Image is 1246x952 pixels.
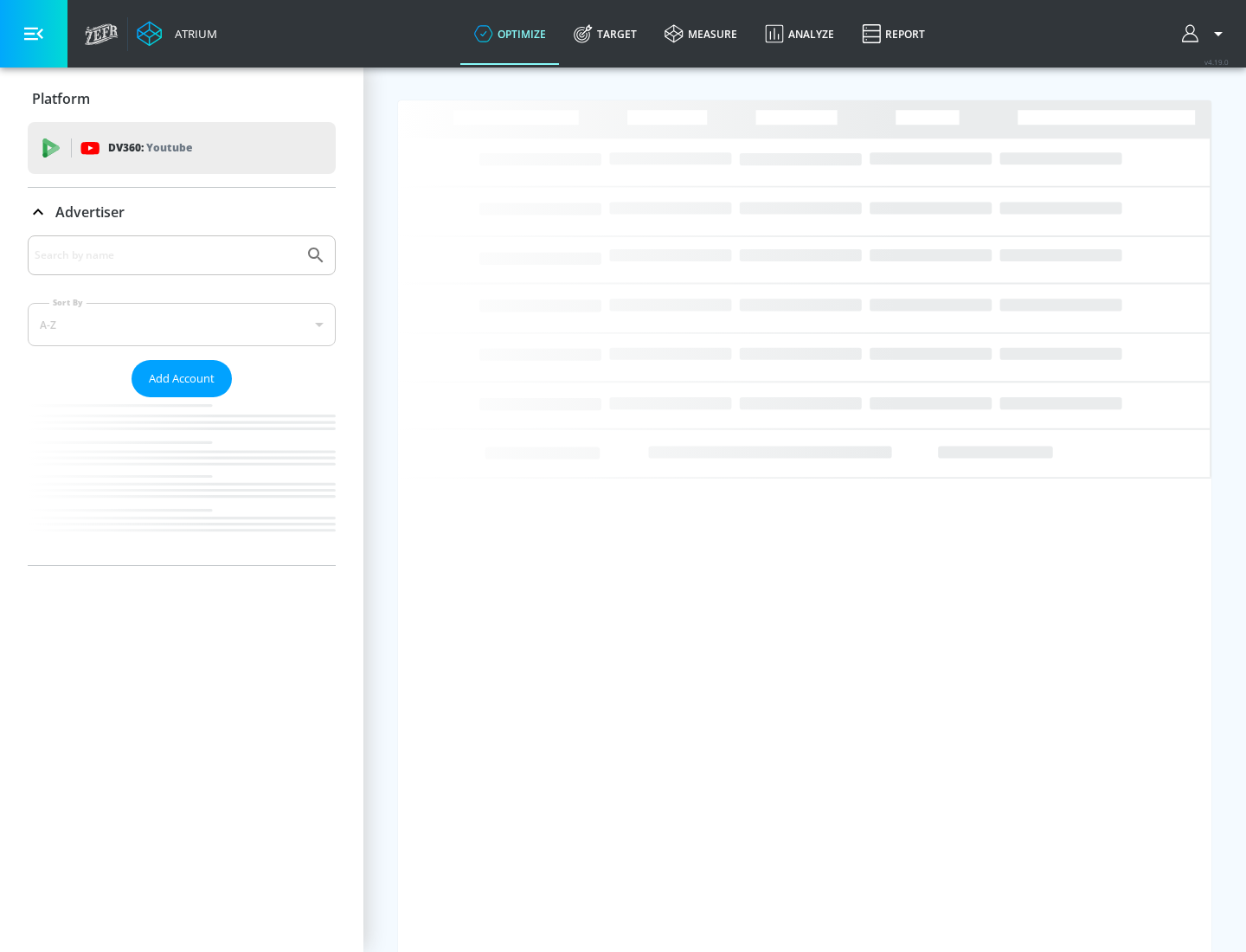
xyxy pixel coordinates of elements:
[1204,57,1229,67] span: v 4.19.0
[35,244,297,267] input: Search by name
[149,369,215,389] span: Add Account
[28,397,336,565] nav: list of Advertiser
[108,138,192,158] p: DV360:
[560,3,651,65] a: Target
[49,297,87,308] label: Sort By
[28,235,336,565] div: Advertiser
[32,89,90,108] p: Platform
[460,3,560,65] a: optimize
[651,3,751,65] a: measure
[132,360,232,397] button: Add Account
[28,303,336,346] div: A-Z
[168,26,217,42] div: Atrium
[28,122,336,174] div: DV360: Youtube
[28,188,336,236] div: Advertiser
[55,203,125,222] p: Advertiser
[28,74,336,123] div: Platform
[146,138,192,157] p: Youtube
[751,3,848,65] a: Analyze
[848,3,939,65] a: Report
[137,21,217,47] a: Atrium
